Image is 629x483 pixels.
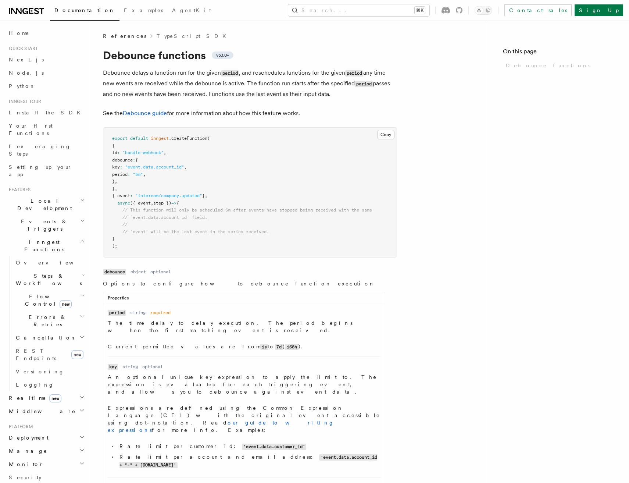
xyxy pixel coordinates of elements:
[131,269,146,275] dd: object
[123,110,167,117] a: Debounce guide
[171,200,176,206] span: =>
[202,193,205,198] span: }
[103,32,146,40] span: References
[122,207,372,213] span: // This function will only be scheduled 5m after events have stopped being received with the same
[288,4,429,16] button: Search...⌘K
[506,62,590,69] span: Debounce functions
[9,57,44,63] span: Next.js
[6,431,86,444] button: Deployment
[103,295,385,304] div: Properties
[112,179,115,184] span: }
[9,164,72,177] span: Setting up your app
[377,130,394,139] button: Copy
[6,256,86,391] div: Inngest Functions
[355,81,373,87] code: period
[50,2,119,21] a: Documentation
[6,66,86,79] a: Node.js
[6,26,86,40] a: Home
[13,269,86,290] button: Steps & Workflows
[221,70,239,77] code: period
[122,150,164,155] span: "handle-webhook"
[13,256,86,269] a: Overview
[503,59,614,72] a: Debounce functions
[9,143,71,157] span: Leveraging Steps
[6,215,86,235] button: Events & Triggers
[9,83,36,89] span: Python
[115,186,117,191] span: ,
[130,200,151,206] span: ({ event
[128,172,130,177] span: :
[112,157,133,163] span: debounce
[6,394,61,402] span: Realtime
[16,348,56,361] span: REST Endpoints
[133,172,143,177] span: "5m"
[6,99,41,104] span: Inngest tour
[9,70,44,76] span: Node.js
[6,447,47,455] span: Manage
[103,108,397,118] p: See the for more information about how this feature works.
[169,136,207,141] span: .createFunction
[120,164,122,170] span: :
[103,49,397,62] h1: Debounce functions
[112,236,115,241] span: }
[117,150,120,155] span: :
[112,244,117,249] span: );
[6,461,43,468] span: Monitor
[117,453,380,469] li: Rate limit per account and email address:
[9,29,29,37] span: Home
[125,164,184,170] span: "event.data.account_id"
[124,7,163,13] span: Examples
[135,157,138,163] span: {
[117,443,380,450] li: Rate limit per customer id:
[115,179,117,184] span: ,
[122,229,269,234] span: // `event` will be the last event in the series received.
[108,343,380,351] p: Current permitted values are from to ( ).
[130,310,146,316] dd: string
[122,364,138,370] dd: string
[6,424,33,430] span: Platform
[108,310,126,316] code: period
[103,269,126,275] code: debounce
[151,136,169,141] span: inngest
[153,200,171,206] span: step })
[54,7,115,13] span: Documentation
[6,391,86,405] button: Realtimenew
[13,290,86,310] button: Flow Controlnew
[260,344,268,350] code: 1s
[150,310,171,316] dd: required
[133,157,135,163] span: :
[112,136,128,141] span: export
[13,272,82,287] span: Steps & Workflows
[130,193,133,198] span: :
[71,350,83,359] span: new
[112,186,115,191] span: }
[6,458,86,471] button: Monitor
[168,2,215,20] a: AgentKit
[504,4,572,16] a: Contact sales
[108,364,118,370] code: key
[13,344,86,365] a: REST Endpointsnew
[6,194,86,215] button: Local Development
[216,52,229,58] span: v3.1.0+
[119,454,377,468] code: 'event.data.account_id + "-" + [DOMAIN_NAME]'
[6,140,86,160] a: Leveraging Steps
[6,218,80,232] span: Events & Triggers
[112,193,130,198] span: { event
[112,172,128,177] span: period
[345,70,363,77] code: period
[9,475,42,480] span: Security
[151,200,153,206] span: ,
[184,164,187,170] span: ,
[108,373,380,395] p: An optional unique key expression to apply the limit to. The expression is evaluated for each tri...
[112,150,117,155] span: id
[49,394,61,402] span: new
[6,187,31,193] span: Features
[6,160,86,181] a: Setting up your app
[108,404,380,434] p: Expressions are defined using the Common Expression Language (CEL) with the original event access...
[60,300,72,308] span: new
[119,2,168,20] a: Examples
[6,235,86,256] button: Inngest Functions
[142,364,163,370] dd: optional
[16,369,64,374] span: Versioning
[176,200,179,206] span: {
